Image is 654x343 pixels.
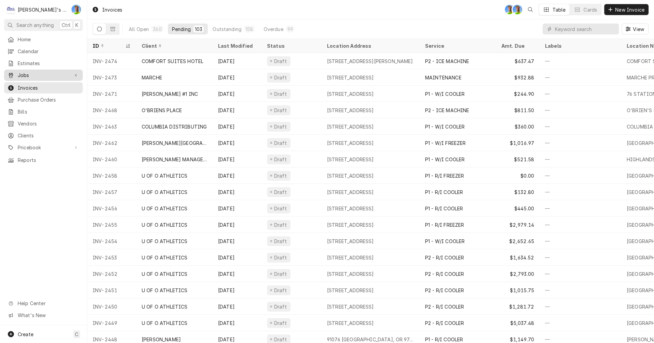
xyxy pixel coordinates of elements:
div: INV-2471 [87,86,136,102]
div: INV-2473 [87,69,136,86]
div: $360.00 [496,118,540,135]
div: 99 [287,26,293,33]
span: Create [18,331,33,337]
div: Status [267,42,315,49]
div: [PERSON_NAME] MANAGEMENT INC. [142,156,207,163]
div: INV-2460 [87,151,136,167]
div: COMFORT SUITES HOTEL [142,58,203,65]
div: $244.90 [496,86,540,102]
div: [STREET_ADDRESS] [327,303,374,310]
div: — [540,282,621,298]
div: Draft [273,156,288,163]
div: Draft [273,90,288,98]
div: P1 - R/I COOLER [425,336,463,343]
div: Greg Austin's Avatar [513,5,522,14]
div: $1,281.72 [496,298,540,315]
span: Purchase Orders [18,96,79,103]
button: New Invoice [604,4,649,15]
span: Calendar [18,48,79,55]
div: Draft [273,336,288,343]
a: Reports [4,154,83,166]
div: — [540,233,621,249]
a: Go to Pricebook [4,142,83,153]
div: INV-2458 [87,167,136,184]
div: [DATE] [213,151,262,167]
a: Vendors [4,118,83,129]
span: Help Center [18,300,79,307]
div: Greg Austin's Avatar [72,5,81,14]
span: Pricebook [18,144,69,151]
div: 91076 [GEOGRAPHIC_DATA], OR 97448 [327,336,414,343]
span: Vendors [18,120,79,127]
div: Draft [273,172,288,179]
div: — [540,151,621,167]
div: P1 - W/I COOLER [425,90,465,98]
div: $445.00 [496,200,540,217]
div: 158 [246,26,253,33]
div: [STREET_ADDRESS] [327,172,374,179]
div: Amt. Due [501,42,533,49]
div: Draft [273,107,288,114]
div: $637.47 [496,53,540,69]
div: [STREET_ADDRESS] [327,90,374,98]
div: P2 - ICE MACHINE [425,107,469,114]
div: $2,793.00 [496,266,540,282]
div: [DATE] [213,135,262,151]
div: Draft [273,270,288,278]
div: U OF O ATHLETICS [142,189,188,196]
span: Bills [18,108,79,115]
div: [STREET_ADDRESS] [327,189,374,196]
div: Outstanding [213,26,242,33]
div: — [540,266,621,282]
div: [DATE] [213,282,262,298]
div: — [540,217,621,233]
div: [STREET_ADDRESS] [327,205,374,212]
div: $521.58 [496,151,540,167]
div: Greg Austin's Avatar [505,5,514,14]
div: P2 - R/I COOLER [425,303,464,310]
div: [STREET_ADDRESS] [327,254,374,261]
button: View [622,24,649,34]
div: Draft [273,139,288,147]
div: COLUMBIA DISTRIBUTING [142,123,207,130]
div: — [540,249,621,266]
div: U OF O ATHLETICS [142,205,188,212]
div: [DATE] [213,249,262,266]
div: INV-2456 [87,200,136,217]
div: P2 - ICE MACHINE [425,58,469,65]
div: U OF O ATHLETICS [142,287,188,294]
div: [DATE] [213,200,262,217]
div: [STREET_ADDRESS] [327,123,374,130]
div: [DATE] [213,184,262,200]
div: [DATE] [213,266,262,282]
div: [STREET_ADDRESS] [327,238,374,245]
div: — [540,118,621,135]
div: INV-2462 [87,135,136,151]
span: Clients [18,132,79,139]
div: [STREET_ADDRESS] [327,107,374,114]
button: Search anythingCtrlK [4,19,83,31]
div: [PERSON_NAME][GEOGRAPHIC_DATA] [142,139,207,147]
div: P2 - R/I COOLER [425,270,464,278]
div: $932.88 [496,69,540,86]
div: $132.80 [496,184,540,200]
div: P1 - W/I COOLER [425,123,465,130]
div: $2,979.14 [496,217,540,233]
div: Draft [273,303,288,310]
div: [DATE] [213,53,262,69]
div: 360 [153,26,161,33]
div: INV-2463 [87,118,136,135]
div: — [540,69,621,86]
div: C [6,5,16,14]
div: INV-2468 [87,102,136,118]
div: U OF O ATHLETICS [142,221,188,228]
div: [PERSON_NAME]'s Refrigeration [18,6,68,13]
div: Draft [273,254,288,261]
div: Draft [273,189,288,196]
a: Estimates [4,58,83,69]
div: [DATE] [213,69,262,86]
span: C [75,331,78,338]
div: O'BRIENS PLACE [142,107,182,114]
div: Draft [273,205,288,212]
div: — [540,102,621,118]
